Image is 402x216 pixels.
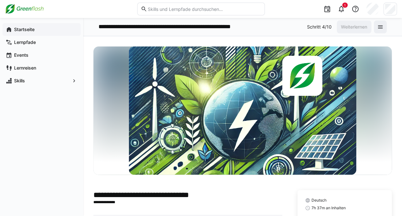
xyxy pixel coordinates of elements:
button: Weiterlernen [337,21,371,33]
span: Weiterlernen [340,24,368,30]
span: 7h 37m an Inhalten [311,205,346,211]
span: 1 [344,3,346,7]
input: Skills und Lernpfade durchsuchen… [147,6,261,12]
p: Schritt 4/10 [307,24,332,30]
span: Deutsch [311,198,327,203]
